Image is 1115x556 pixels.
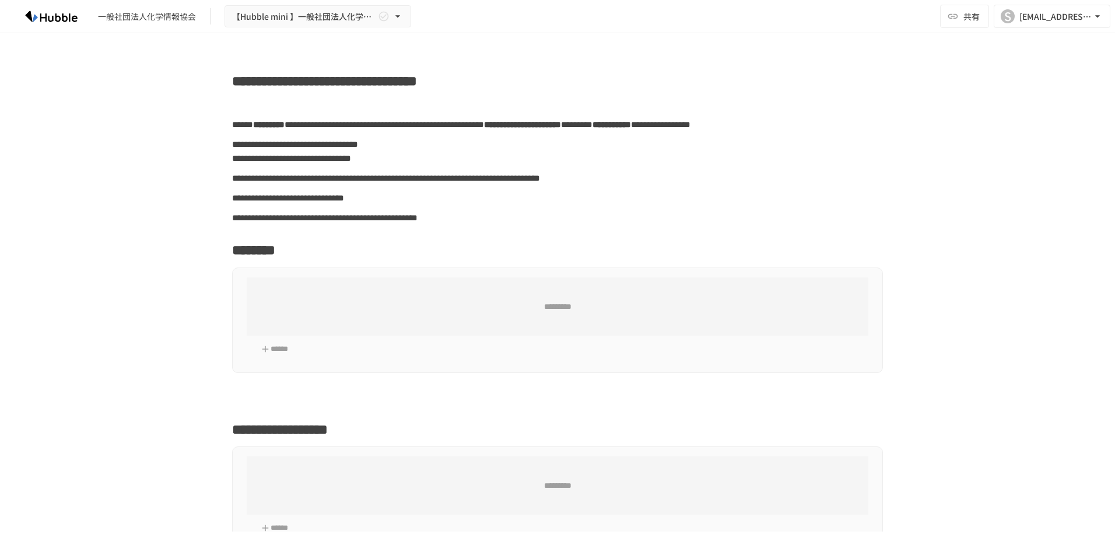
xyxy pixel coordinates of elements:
button: S[EMAIL_ADDRESS][DOMAIN_NAME] [994,5,1110,28]
span: 【Hubble mini 】一般社団法人化学情報協会様×Hubble miniトライアル導入資料 [232,9,376,24]
button: 共有 [940,5,989,28]
img: HzDRNkGCf7KYO4GfwKnzITak6oVsp5RHeZBEM1dQFiQ [14,7,89,26]
div: 一般社団法人化学情報協会 [98,10,196,23]
button: 【Hubble mini 】一般社団法人化学情報協会様×Hubble miniトライアル導入資料 [225,5,411,28]
span: 共有 [963,10,980,23]
div: S [1001,9,1015,23]
div: [EMAIL_ADDRESS][DOMAIN_NAME] [1019,9,1092,24]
